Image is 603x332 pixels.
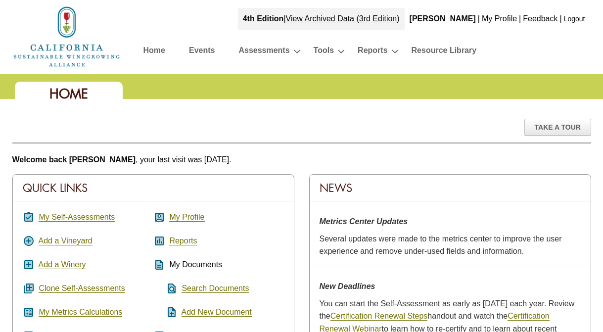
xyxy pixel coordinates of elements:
span: My Documents [169,260,222,269]
b: Welcome back [PERSON_NAME] [12,155,136,164]
a: Tools [314,44,334,61]
a: My Profile [482,14,517,23]
span: Home [49,85,88,102]
a: My Profile [169,213,204,222]
a: Clone Self-Assessments [39,284,125,293]
a: View Archived Data (3rd Edition) [286,14,400,23]
a: Feedback [523,14,557,23]
a: My Metrics Calculations [39,308,122,317]
i: find_in_page [153,283,178,294]
a: Add New Document [182,308,252,317]
a: Logout [564,15,585,23]
a: Reports [358,44,387,61]
i: assessment [153,235,165,247]
a: Assessments [238,44,289,61]
img: logo_cswa2x.png [12,5,121,68]
strong: 4th Edition [243,14,284,23]
i: add_circle [23,235,35,247]
div: | [477,8,481,30]
a: Add a Winery [39,260,86,269]
div: | [238,8,405,30]
a: Resource Library [412,44,477,61]
a: Certification Renewal Steps [330,312,428,321]
i: add_box [23,259,35,271]
i: account_box [153,211,165,223]
a: Add a Vineyard [39,237,93,245]
strong: Metrics Center Updates [320,217,408,226]
div: News [310,175,591,201]
strong: New Deadlines [320,282,375,290]
i: calculate [23,306,35,318]
i: description [153,259,165,271]
i: queue [23,283,35,294]
div: | [518,8,522,30]
div: Take A Tour [524,119,591,136]
i: assignment_turned_in [23,211,35,223]
i: note_add [153,306,178,318]
div: | [559,8,563,30]
a: Events [189,44,215,61]
div: Quick Links [13,175,294,201]
a: Home [143,44,165,61]
span: Several updates were made to the metrics center to improve the user experience and remove under-u... [320,235,562,256]
a: Search Documents [182,284,249,293]
a: Home [12,32,121,40]
p: , your last visit was [DATE]. [12,153,591,166]
a: Reports [169,237,197,245]
a: My Self-Assessments [39,213,115,222]
b: [PERSON_NAME] [410,14,476,23]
